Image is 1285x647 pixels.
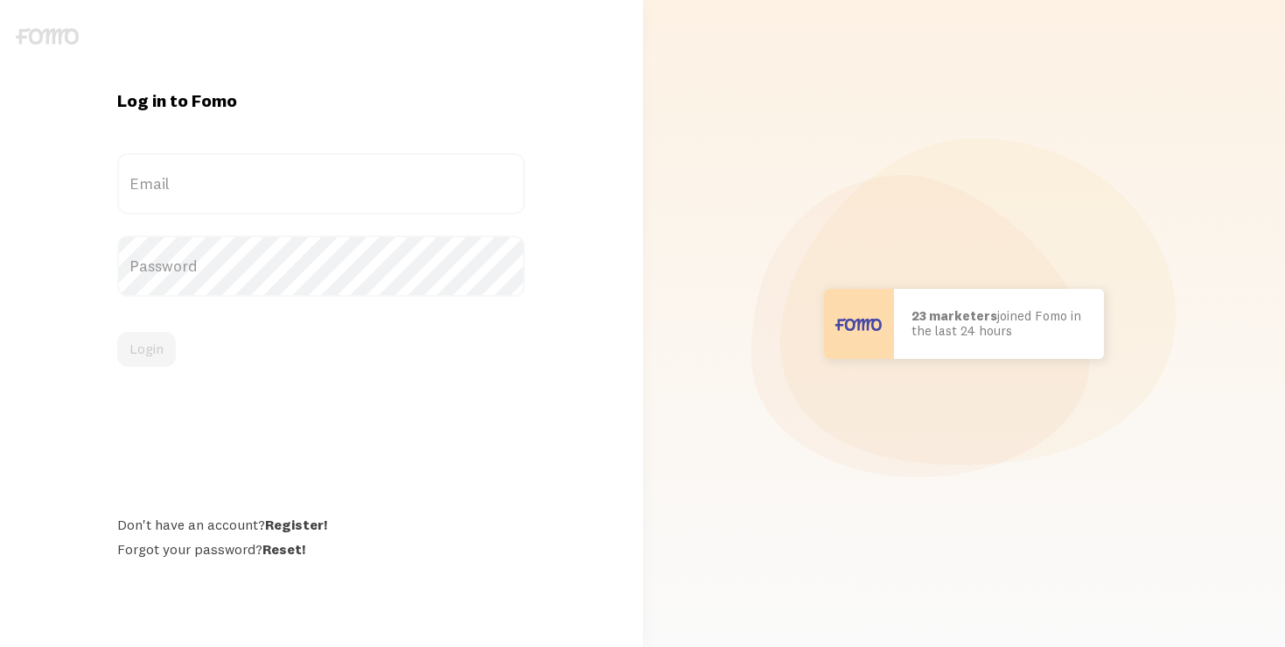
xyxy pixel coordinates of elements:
[117,540,525,558] div: Forgot your password?
[824,289,894,359] img: User avatar
[117,89,525,112] h1: Log in to Fomo
[117,236,525,297] label: Password
[117,516,525,533] div: Don't have an account?
[117,153,525,214] label: Email
[16,28,79,45] img: fomo-logo-gray-b99e0e8ada9f9040e2984d0d95b3b12da0074ffd48d1e5cb62ac37fc77b0b268.svg
[262,540,305,558] a: Reset!
[911,307,997,324] b: 23 marketers
[911,309,1086,338] p: joined Fomo in the last 24 hours
[265,516,327,533] a: Register!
